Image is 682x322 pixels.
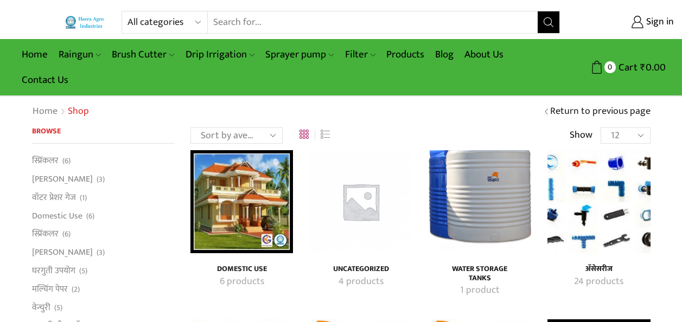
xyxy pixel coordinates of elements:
a: Products [381,42,430,67]
a: Filter [340,42,381,67]
a: Home [32,105,58,119]
a: Visit product category Water Storage Tanks [441,265,519,283]
img: Water Storage Tanks [429,150,531,253]
span: (1) [80,192,87,203]
span: (3) [97,247,105,258]
mark: 24 products [574,275,623,289]
a: Visit product category Uncategorized [321,275,400,289]
h4: Water Storage Tanks [441,265,519,283]
a: Brush Cutter [106,42,180,67]
mark: 6 products [220,275,264,289]
span: Show [570,128,592,143]
a: Contact Us [16,67,74,93]
span: (5) [79,266,87,276]
a: Visit product category Uncategorized [321,265,400,274]
h4: Uncategorized [321,265,400,274]
select: Shop order [190,127,283,144]
h4: अ‍ॅसेसरीज [559,265,638,274]
a: About Us [459,42,509,67]
a: Visit product category Domestic Use [190,150,293,253]
a: Drip Irrigation [180,42,260,67]
a: Home [16,42,53,67]
a: Domestic Use [32,207,82,225]
img: Domestic Use [190,150,293,253]
span: (6) [62,156,71,166]
span: Cart [616,60,638,75]
a: मल्चिंग पेपर [32,280,68,298]
h4: Domestic Use [202,265,281,274]
a: Return to previous page [550,105,651,119]
a: वॉटर प्रेशर गेज [32,188,76,207]
a: Visit product category अ‍ॅसेसरीज [559,265,638,274]
img: Uncategorized [309,150,412,253]
a: वेन्चुरी [32,298,50,317]
a: स्प्रिंकलर [32,225,59,243]
mark: 4 products [339,275,384,289]
nav: Breadcrumb [32,105,89,119]
span: (2) [72,284,80,295]
a: 0 Cart ₹0.00 [571,57,666,78]
a: Visit product category Water Storage Tanks [429,150,531,253]
img: अ‍ॅसेसरीज [547,150,650,253]
a: Visit product category Domestic Use [202,275,281,289]
span: (5) [54,302,62,313]
a: Visit product category अ‍ॅसेसरीज [559,275,638,289]
a: Visit product category Domestic Use [202,265,281,274]
a: स्प्रिंकलर [32,154,59,170]
mark: 1 product [460,284,500,298]
a: [PERSON_NAME] [32,170,93,189]
span: 0 [604,61,616,73]
a: Visit product category Water Storage Tanks [441,284,519,298]
a: Sign in [576,12,674,32]
span: ₹ [640,59,646,76]
a: घरगुती उपयोग [32,261,75,280]
span: (6) [86,211,94,222]
h1: Shop [68,106,89,118]
a: Blog [430,42,459,67]
input: Search for... [208,11,538,33]
a: [PERSON_NAME] [32,243,93,262]
a: Visit product category अ‍ॅसेसरीज [547,150,650,253]
span: (6) [62,229,71,240]
a: Raingun [53,42,106,67]
bdi: 0.00 [640,59,666,76]
a: Sprayer pump [260,42,339,67]
span: Sign in [643,15,674,29]
span: Browse [32,125,61,137]
a: Visit product category Uncategorized [309,150,412,253]
button: Search button [538,11,559,33]
span: (3) [97,174,105,185]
